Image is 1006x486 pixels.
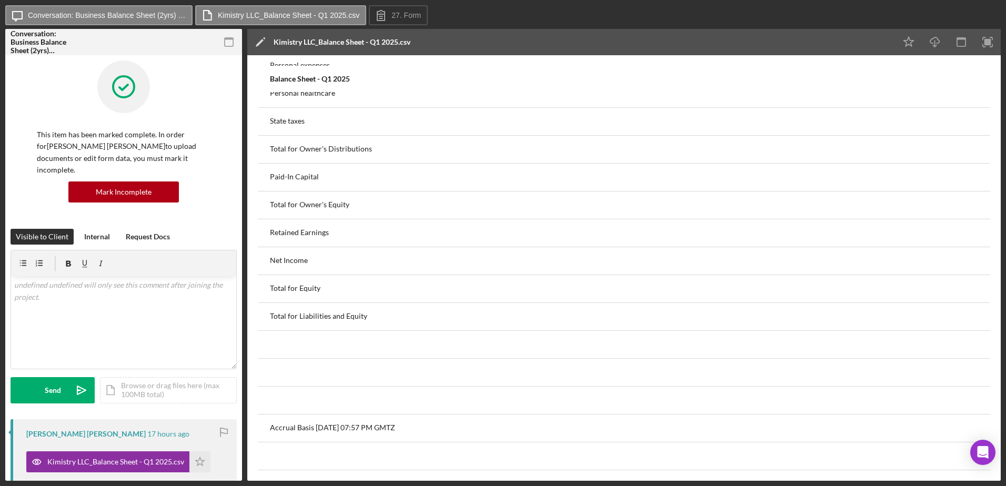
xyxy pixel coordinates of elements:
button: Mark Incomplete [68,181,179,202]
label: Conversation: Business Balance Sheet (2yrs) ([PERSON_NAME]) [28,11,186,19]
button: Conversation: Business Balance Sheet (2yrs) ([PERSON_NAME]) [5,5,193,25]
button: Kimistry LLC_Balance Sheet - Q1 2025.csv [26,451,210,472]
button: Send [11,377,95,403]
div: Balance Sheet - Q1 2025 [270,75,350,83]
div: Personal healthcare [270,89,335,97]
button: Internal [79,229,115,245]
button: Request Docs [120,229,175,245]
button: Kimistry LLC_Balance Sheet - Q1 2025.csv [195,5,366,25]
div: Paid-In Capital [270,173,319,181]
div: Total for Equity [270,284,320,292]
label: Kimistry LLC_Balance Sheet - Q1 2025.csv [218,11,359,19]
div: Net Income [270,256,308,265]
div: Send [45,377,61,403]
div: Total for Owner's Distributions [270,145,372,153]
button: 27. Form [369,5,428,25]
time: 2025-09-04 19:57 [147,430,189,438]
div: Open Intercom Messenger [970,440,995,465]
button: Visible to Client [11,229,74,245]
div: Conversation: Business Balance Sheet (2yrs) ([PERSON_NAME]) [11,29,84,55]
div: Visible to Client [16,229,68,245]
div: Retained Earnings [270,228,329,237]
div: Total for Owner's Equity [270,200,349,209]
div: Personal expenses [270,61,330,69]
div: Kimistry LLC_Balance Sheet - Q1 2025.csv [47,458,184,466]
div: Request Docs [126,229,170,245]
div: Kimistry LLC_Balance Sheet - Q1 2025.csv [274,38,410,46]
div: Mark Incomplete [96,181,152,202]
p: This item has been marked complete. In order for [PERSON_NAME] [PERSON_NAME] to upload documents ... [37,129,210,176]
div: Accrual Basis [DATE] 07:57 PM GMTZ [270,423,395,432]
div: State taxes [270,117,305,125]
div: Total for Liabilities and Equity [270,312,367,320]
div: Internal [84,229,110,245]
label: 27. Form [391,11,421,19]
div: [PERSON_NAME] [PERSON_NAME] [26,430,146,438]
